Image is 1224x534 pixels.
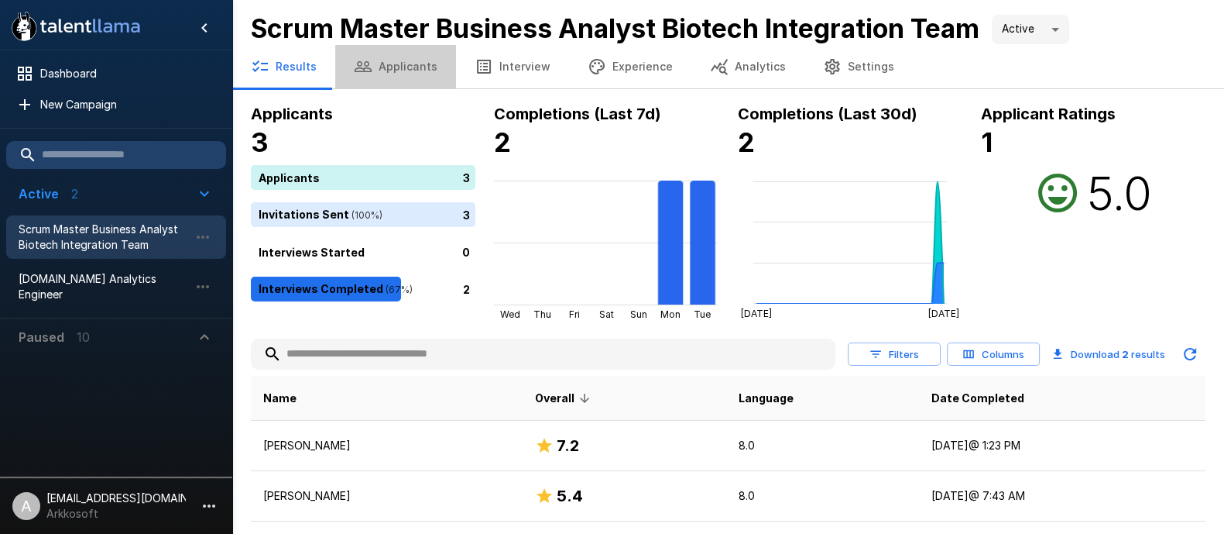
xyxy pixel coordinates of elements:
[1046,339,1171,370] button: Download 2 results
[739,488,907,504] p: 8.0
[630,308,647,320] tspan: Sun
[981,126,993,158] b: 1
[462,243,470,260] p: 0
[533,308,551,320] tspan: Thu
[251,126,269,158] b: 3
[500,308,520,320] tspan: Wed
[1174,339,1205,370] button: Updated Today - 9:04 AM
[947,343,1040,367] button: Columns
[463,206,470,222] p: 3
[694,308,711,320] tspan: Tue
[738,105,917,123] b: Completions (Last 30d)
[919,471,1205,522] td: [DATE] @ 7:43 AM
[494,105,661,123] b: Completions (Last 7d)
[691,45,804,88] button: Analytics
[981,105,1116,123] b: Applicant Ratings
[232,45,335,88] button: Results
[535,389,595,408] span: Overall
[463,169,470,185] p: 3
[263,488,510,504] p: [PERSON_NAME]
[263,389,297,408] span: Name
[251,12,979,44] b: Scrum Master Business Analyst Biotech Integration Team
[919,421,1205,471] td: [DATE] @ 1:23 PM
[557,484,583,508] h6: 5.4
[1087,165,1152,221] h2: 5.0
[263,438,510,453] p: [PERSON_NAME]
[928,308,959,319] tspan: [DATE]
[557,433,579,458] h6: 7.2
[599,308,614,320] tspan: Sat
[494,126,511,158] b: 2
[739,438,907,453] p: 8.0
[848,343,941,367] button: Filters
[463,281,470,297] p: 2
[741,308,772,319] tspan: [DATE]
[992,15,1069,44] div: Active
[569,45,691,88] button: Experience
[335,45,456,88] button: Applicants
[660,308,681,320] tspan: Mon
[1122,348,1129,360] b: 2
[456,45,569,88] button: Interview
[569,308,580,320] tspan: Fri
[804,45,913,88] button: Settings
[931,389,1024,408] span: Date Completed
[739,389,794,408] span: Language
[738,126,755,158] b: 2
[251,105,333,123] b: Applicants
